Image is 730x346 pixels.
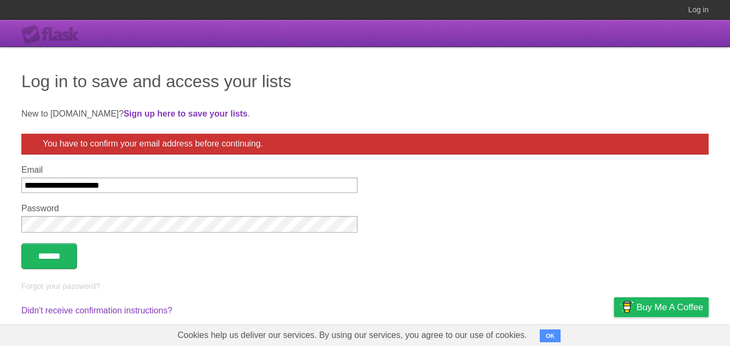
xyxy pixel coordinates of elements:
[21,68,709,94] h1: Log in to save and access your lists
[21,134,709,155] div: You have to confirm your email address before continuing.
[614,297,709,317] a: Buy me a coffee
[619,298,634,316] img: Buy me a coffee
[636,298,703,317] span: Buy me a coffee
[123,109,247,118] a: Sign up here to save your lists
[21,165,358,175] label: Email
[21,25,86,44] div: Flask
[167,325,538,346] span: Cookies help us deliver our services. By using our services, you agree to our use of cookies.
[21,204,358,213] label: Password
[21,282,100,290] a: Forgot your password?
[21,107,709,120] p: New to [DOMAIN_NAME]? .
[21,306,172,315] a: Didn't receive confirmation instructions?
[540,329,561,342] button: OK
